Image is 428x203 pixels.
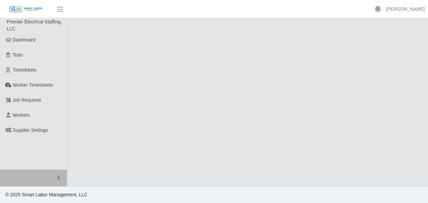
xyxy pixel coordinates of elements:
[13,112,30,118] span: Workers
[13,37,36,42] span: Dashboard
[386,6,425,13] a: [PERSON_NAME]
[13,52,23,58] span: Todo
[13,97,41,103] span: Job Requests
[7,19,62,31] span: Premier Electrical Staffing, LLC
[9,6,43,13] img: SLM Logo
[13,82,53,88] span: Worker Timesheets
[5,192,87,197] span: © 2025 Smart Labor Management, LLC
[13,67,37,73] span: Timesheets
[13,127,48,133] span: Supplier Settings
